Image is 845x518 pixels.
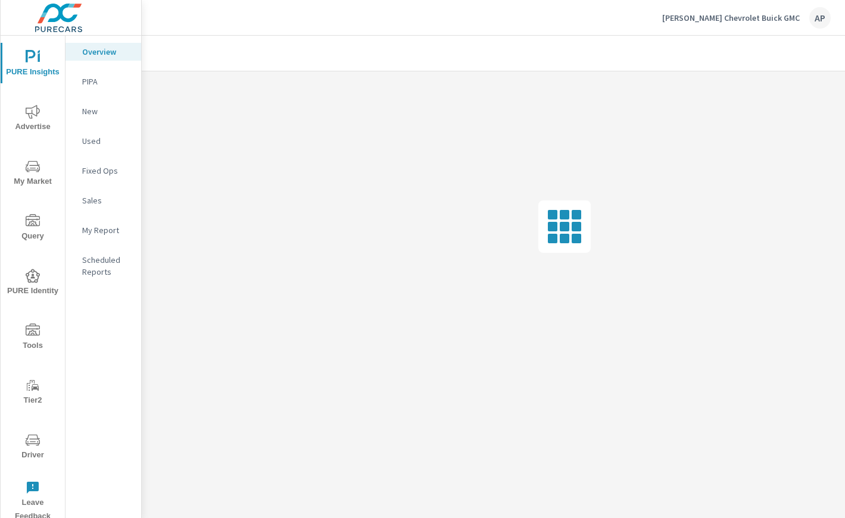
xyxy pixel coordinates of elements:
[66,43,141,61] div: Overview
[66,73,141,90] div: PIPA
[66,162,141,180] div: Fixed Ops
[82,46,132,58] p: Overview
[4,269,61,298] span: PURE Identity
[82,135,132,147] p: Used
[4,433,61,462] span: Driver
[66,251,141,281] div: Scheduled Reports
[4,105,61,134] span: Advertise
[4,159,61,189] span: My Market
[82,194,132,206] p: Sales
[82,254,132,278] p: Scheduled Reports
[82,224,132,236] p: My Report
[809,7,831,29] div: AP
[4,214,61,243] span: Query
[4,324,61,353] span: Tools
[662,12,800,23] p: [PERSON_NAME] Chevrolet Buick GMC
[66,102,141,120] div: New
[4,50,61,79] span: PURE Insights
[82,76,132,87] p: PIPA
[4,378,61,407] span: Tier2
[82,165,132,177] p: Fixed Ops
[82,105,132,117] p: New
[66,221,141,239] div: My Report
[66,191,141,209] div: Sales
[66,132,141,150] div: Used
